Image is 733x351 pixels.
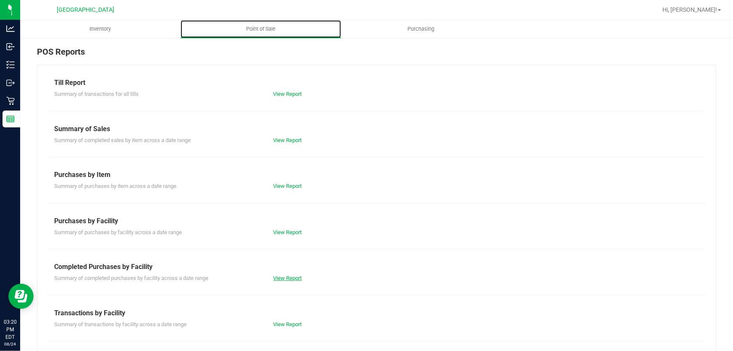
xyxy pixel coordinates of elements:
[37,45,716,65] div: POS Reports
[341,20,502,38] a: Purchasing
[6,115,15,123] inline-svg: Reports
[662,6,717,13] span: Hi, [PERSON_NAME]!
[181,20,341,38] a: Point of Sale
[6,24,15,33] inline-svg: Analytics
[273,183,302,189] a: View Report
[273,321,302,327] a: View Report
[54,308,699,318] div: Transactions by Facility
[273,229,302,235] a: View Report
[54,137,191,143] span: Summary of completed sales by item across a date range
[273,91,302,97] a: View Report
[54,229,182,235] span: Summary of purchases by facility across a date range
[54,262,699,272] div: Completed Purchases by Facility
[6,97,15,105] inline-svg: Retail
[235,25,287,33] span: Point of Sale
[8,284,34,309] iframe: Resource center
[54,183,176,189] span: Summary of purchases by item across a date range
[273,137,302,143] a: View Report
[4,318,16,341] p: 03:20 PM EDT
[20,20,181,38] a: Inventory
[78,25,122,33] span: Inventory
[6,61,15,69] inline-svg: Inventory
[397,25,446,33] span: Purchasing
[54,216,699,226] div: Purchases by Facility
[57,6,115,13] span: [GEOGRAPHIC_DATA]
[6,79,15,87] inline-svg: Outbound
[273,275,302,281] a: View Report
[4,341,16,347] p: 08/24
[6,42,15,51] inline-svg: Inbound
[54,170,699,180] div: Purchases by Item
[54,91,139,97] span: Summary of transactions for all tills
[54,124,699,134] div: Summary of Sales
[54,321,187,327] span: Summary of transactions by facility across a date range
[54,78,699,88] div: Till Report
[54,275,208,281] span: Summary of completed purchases by facility across a date range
